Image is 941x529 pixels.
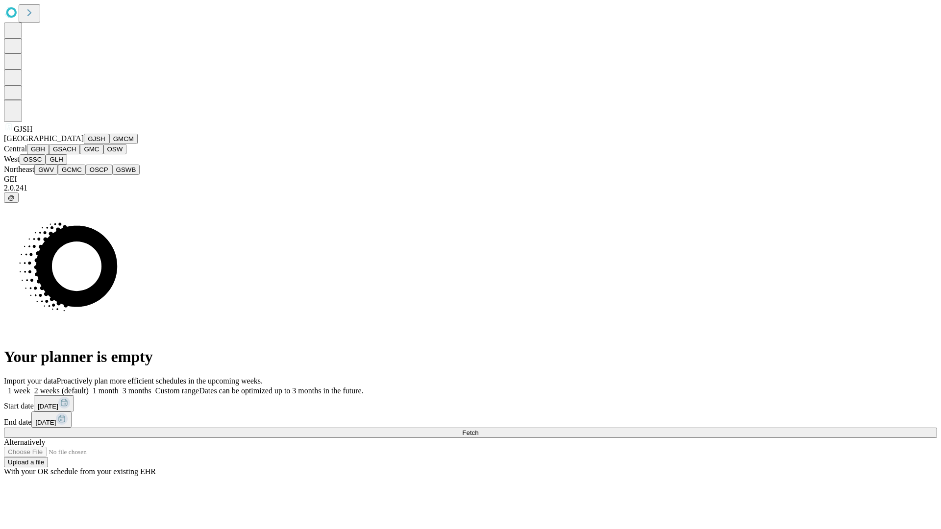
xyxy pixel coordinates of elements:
[4,155,20,163] span: West
[14,125,32,133] span: GJSH
[4,467,156,476] span: With your OR schedule from your existing EHR
[27,144,49,154] button: GBH
[112,165,140,175] button: GSWB
[4,348,937,366] h1: Your planner is empty
[4,165,34,173] span: Northeast
[8,386,30,395] span: 1 week
[4,457,48,467] button: Upload a file
[4,144,27,153] span: Central
[103,144,127,154] button: OSW
[109,134,138,144] button: GMCM
[58,165,86,175] button: GCMC
[4,134,84,143] span: [GEOGRAPHIC_DATA]
[4,438,45,446] span: Alternatively
[20,154,46,165] button: OSSC
[93,386,119,395] span: 1 month
[86,165,112,175] button: OSCP
[8,194,15,201] span: @
[4,175,937,184] div: GEI
[31,411,72,428] button: [DATE]
[34,165,58,175] button: GWV
[199,386,363,395] span: Dates can be optimized up to 3 months in the future.
[4,395,937,411] div: Start date
[34,386,89,395] span: 2 weeks (default)
[155,386,199,395] span: Custom range
[4,184,937,192] div: 2.0.241
[4,192,19,203] button: @
[35,419,56,426] span: [DATE]
[34,395,74,411] button: [DATE]
[57,377,263,385] span: Proactively plan more efficient schedules in the upcoming weeks.
[49,144,80,154] button: GSACH
[4,377,57,385] span: Import your data
[123,386,151,395] span: 3 months
[462,429,478,436] span: Fetch
[84,134,109,144] button: GJSH
[4,428,937,438] button: Fetch
[38,403,58,410] span: [DATE]
[80,144,103,154] button: GMC
[4,411,937,428] div: End date
[46,154,67,165] button: GLH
